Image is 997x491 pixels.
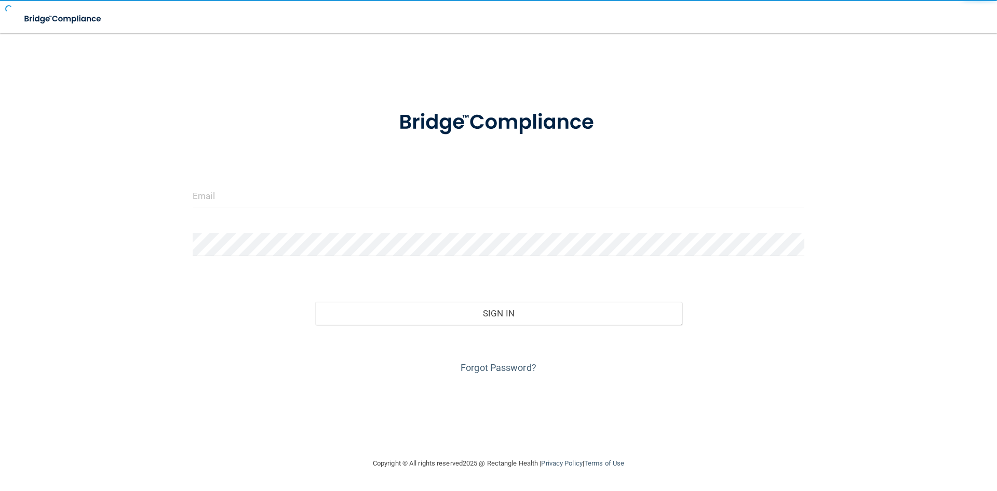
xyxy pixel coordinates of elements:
a: Terms of Use [584,459,624,467]
a: Privacy Policy [541,459,582,467]
img: bridge_compliance_login_screen.278c3ca4.svg [16,8,111,30]
input: Email [193,184,804,207]
div: Copyright © All rights reserved 2025 @ Rectangle Health | | [309,447,688,480]
button: Sign In [315,302,682,325]
img: bridge_compliance_login_screen.278c3ca4.svg [378,96,619,150]
a: Forgot Password? [461,362,536,373]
